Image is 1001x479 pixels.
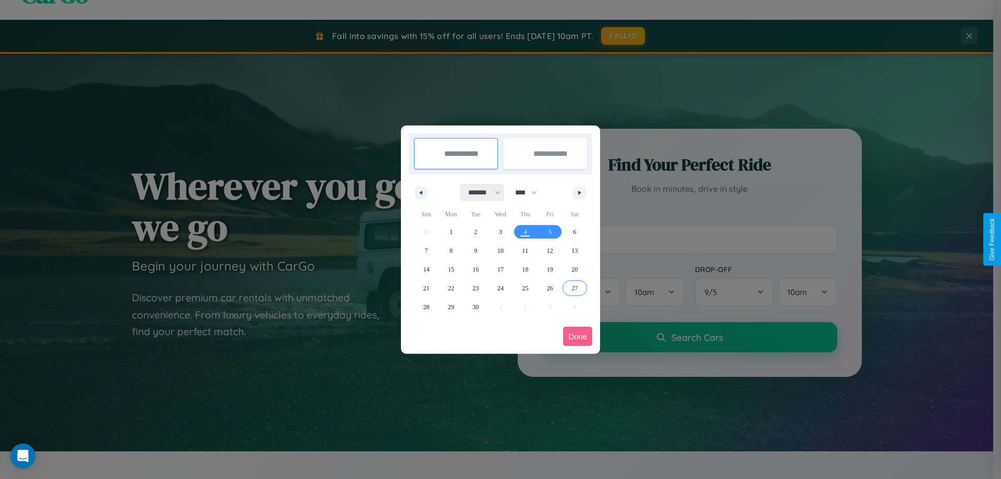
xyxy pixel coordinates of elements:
span: 2 [474,223,478,241]
button: 29 [438,298,463,316]
button: 25 [513,279,538,298]
button: 26 [538,279,562,298]
button: 24 [488,279,512,298]
span: 14 [423,260,430,279]
span: 5 [548,223,552,241]
button: 4 [513,223,538,241]
span: 13 [571,241,578,260]
button: 13 [563,241,587,260]
span: 27 [571,279,578,298]
button: 6 [563,223,587,241]
span: 30 [473,298,479,316]
span: 20 [571,260,578,279]
button: 18 [513,260,538,279]
span: 28 [423,298,430,316]
button: 21 [414,279,438,298]
span: 29 [448,298,454,316]
span: 8 [449,241,453,260]
span: 23 [473,279,479,298]
button: 28 [414,298,438,316]
button: 19 [538,260,562,279]
div: Open Intercom Messenger [10,444,35,469]
span: 6 [573,223,576,241]
button: 17 [488,260,512,279]
button: 8 [438,241,463,260]
span: 11 [522,241,529,260]
span: 3 [499,223,502,241]
span: 1 [449,223,453,241]
button: 22 [438,279,463,298]
span: 12 [547,241,553,260]
span: 4 [523,223,527,241]
button: 15 [438,260,463,279]
span: 26 [547,279,553,298]
button: 20 [563,260,587,279]
button: Done [563,327,592,346]
span: 18 [522,260,528,279]
span: Wed [488,206,512,223]
button: 7 [414,241,438,260]
span: 10 [497,241,504,260]
span: 24 [497,279,504,298]
button: 11 [513,241,538,260]
span: 15 [448,260,454,279]
span: Thu [513,206,538,223]
button: 10 [488,241,512,260]
span: Sat [563,206,587,223]
span: 19 [547,260,553,279]
button: 14 [414,260,438,279]
span: Sun [414,206,438,223]
span: 7 [425,241,428,260]
button: 9 [463,241,488,260]
button: 3 [488,223,512,241]
button: 5 [538,223,562,241]
button: 16 [463,260,488,279]
span: 9 [474,241,478,260]
button: 1 [438,223,463,241]
button: 27 [563,279,587,298]
span: 17 [497,260,504,279]
span: 25 [522,279,528,298]
span: 21 [423,279,430,298]
span: Tue [463,206,488,223]
span: 16 [473,260,479,279]
span: 22 [448,279,454,298]
button: 23 [463,279,488,298]
button: 12 [538,241,562,260]
button: 30 [463,298,488,316]
button: 2 [463,223,488,241]
span: Fri [538,206,562,223]
span: Mon [438,206,463,223]
div: Give Feedback [988,218,996,261]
